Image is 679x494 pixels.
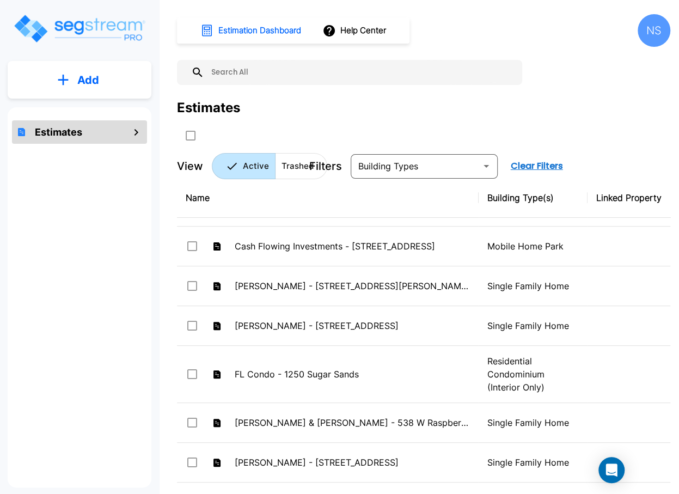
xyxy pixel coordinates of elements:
button: Clear Filters [506,155,567,177]
p: View [177,158,203,174]
div: NS [638,14,670,47]
h1: Estimation Dashboard [218,25,301,37]
h1: Estimates [35,125,82,139]
button: Trashed [275,153,327,179]
p: [PERSON_NAME] & [PERSON_NAME] - 538 W Raspberry Patch [235,416,470,429]
p: Cash Flowing Investments - [STREET_ADDRESS] [235,240,470,253]
button: SelectAll [180,125,201,147]
p: Single Family Home [487,416,579,429]
p: Filters [309,158,342,174]
button: Help Center [320,20,390,41]
p: Active [243,160,269,173]
input: Search All [204,60,517,85]
th: Building Type(s) [479,178,588,218]
p: [PERSON_NAME] - [STREET_ADDRESS] [235,319,470,332]
p: Trashed [282,160,314,173]
p: Single Family Home [487,279,579,292]
div: Estimates [177,98,240,118]
button: Estimation Dashboard [196,19,307,42]
button: Open [479,158,494,174]
button: Add [8,64,151,96]
p: Single Family Home [487,456,579,469]
div: Platform [212,153,327,179]
p: Residential Condominium (Interior Only) [487,355,579,394]
p: FL Condo - 1250 Sugar Sands [235,368,470,381]
p: [PERSON_NAME] - [STREET_ADDRESS][PERSON_NAME] (Basement Only) [235,279,470,292]
img: Logo [13,13,146,44]
div: Open Intercom Messenger [598,457,625,483]
button: Active [212,153,276,179]
input: Building Types [354,158,476,174]
p: Single Family Home [487,319,579,332]
p: Mobile Home Park [487,240,579,253]
div: Name [186,191,470,204]
p: [PERSON_NAME] - [STREET_ADDRESS] [235,456,470,469]
p: Add [77,72,99,88]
